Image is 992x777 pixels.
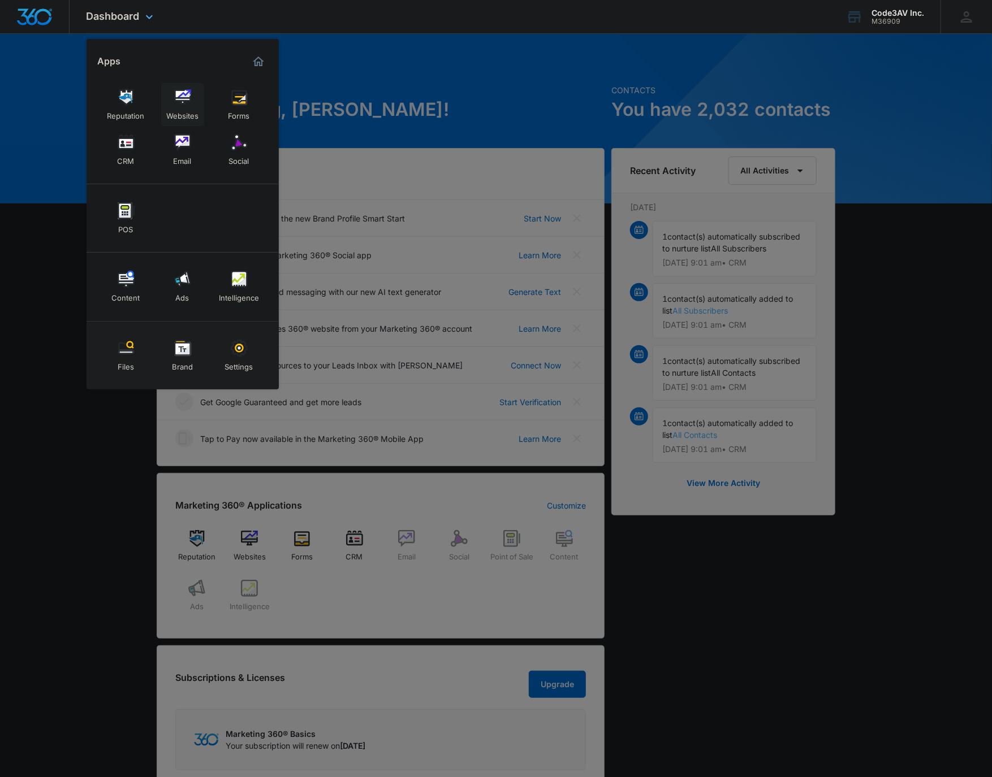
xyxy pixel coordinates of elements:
div: CRM [118,151,135,166]
div: POS [119,219,133,234]
a: Brand [161,334,204,377]
a: Marketing 360® Dashboard [249,53,268,71]
a: Content [105,265,148,308]
div: account id [872,18,924,25]
a: Intelligence [218,265,261,308]
div: Forms [228,106,250,120]
h2: Apps [98,56,121,67]
span: Dashboard [87,10,140,22]
div: Reputation [107,106,145,120]
a: CRM [105,128,148,171]
a: Email [161,128,204,171]
div: Content [112,288,140,302]
a: Social [218,128,261,171]
a: Settings [218,334,261,377]
div: Brand [172,357,193,371]
div: Email [174,151,192,166]
div: Ads [176,288,189,302]
div: Intelligence [219,288,259,302]
a: Files [105,334,148,377]
div: Websites [166,106,199,120]
a: Ads [161,265,204,308]
div: Social [229,151,249,166]
a: Forms [218,83,261,126]
a: Websites [161,83,204,126]
a: POS [105,197,148,240]
div: account name [872,8,924,18]
div: Files [118,357,134,371]
a: Reputation [105,83,148,126]
div: Settings [225,357,253,371]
